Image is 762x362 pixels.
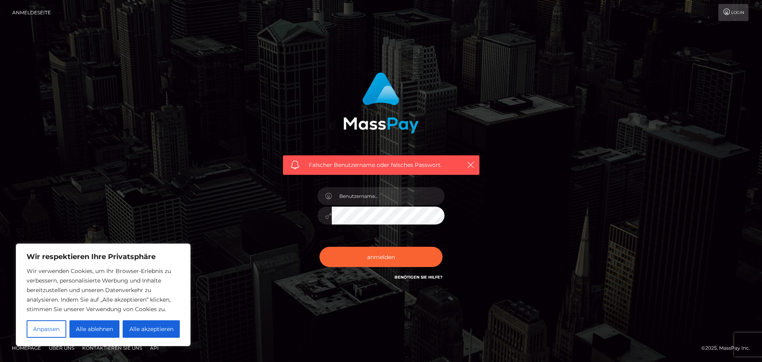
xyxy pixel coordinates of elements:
[129,325,173,333] font: Alle akzeptieren
[16,244,190,346] div: Wir respektieren Ihre Privatsphäre
[76,325,113,333] font: Alle ablehnen
[46,342,77,354] a: Über uns
[33,325,60,333] font: Anpassen
[27,267,171,313] font: Wir verwenden Cookies, um Ihr Browser-Erlebnis zu verbessern, personalisierte Werbung und Inhalte...
[394,275,443,280] a: Benötigen Sie Hilfe?
[319,247,443,267] button: anmelden
[12,345,41,351] font: Homepage
[332,187,444,205] input: Benutzername...
[731,10,744,15] font: Login
[27,320,66,338] button: Anpassen
[147,342,162,354] a: API
[343,72,419,133] img: MassPay-Anmeldung
[9,342,44,354] a: Homepage
[705,345,750,351] font: 2025, MassPay Inc.
[79,342,145,354] a: Kontaktieren Sie uns
[12,4,51,21] a: Anmeldeseite
[82,345,142,351] font: Kontaktieren Sie uns
[123,320,180,338] button: Alle akzeptieren
[150,345,159,351] font: API
[49,345,74,351] font: Über uns
[12,10,51,15] font: Anmeldeseite
[309,161,442,168] font: Falscher Benutzername oder falsches Passwort.
[718,4,749,21] a: Login
[69,320,120,338] button: Alle ablehnen
[701,345,705,351] font: ©
[27,252,156,261] font: Wir respektieren Ihre Privatsphäre
[367,254,395,261] font: anmelden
